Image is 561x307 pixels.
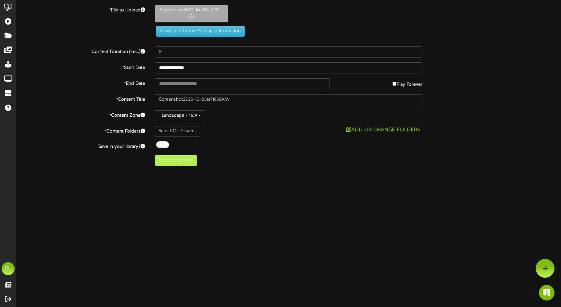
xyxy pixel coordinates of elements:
div: RU [2,262,15,275]
label: Play Forever [393,78,422,88]
label: Content Zone [11,110,150,119]
label: Save in your library? [11,141,150,150]
label: Content Title [11,94,150,103]
label: End Date [11,78,150,87]
a: Download Export Settings Information [153,29,245,33]
label: Content Folders [11,126,150,135]
div: Suns PC - Players [155,126,199,136]
label: Content Duration (sec.) [11,46,150,55]
button: Landscape - 16:9 [155,110,205,121]
button: Upload Content [155,155,197,166]
label: File to Upload [11,5,150,14]
button: Add or Change Folders [344,126,422,134]
input: Title of this Content [155,94,422,105]
button: Download Export Settings Information [156,26,245,37]
div: Open Intercom Messenger [539,285,555,301]
input: Play Forever [393,82,396,86]
label: Start Date [11,62,150,71]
